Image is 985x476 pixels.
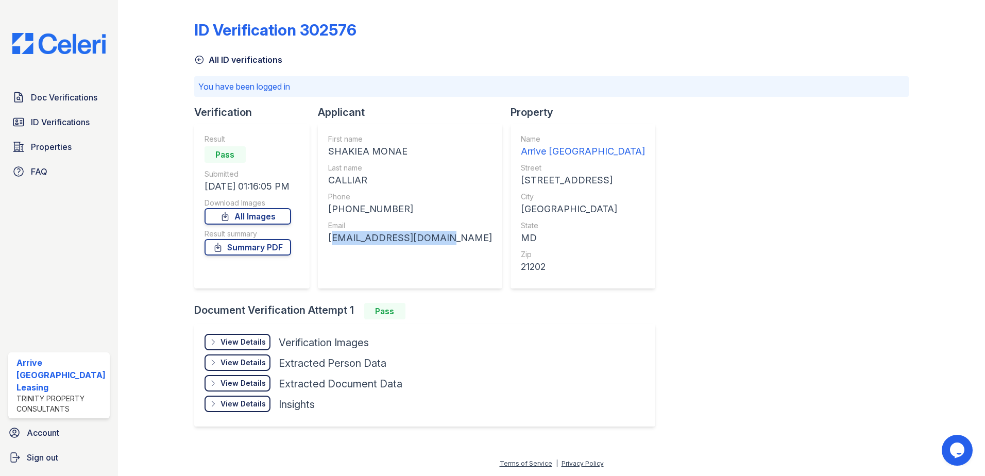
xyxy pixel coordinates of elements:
div: Email [328,220,492,231]
div: Arrive [GEOGRAPHIC_DATA] Leasing [16,356,106,394]
span: Sign out [27,451,58,464]
div: 21202 [521,260,645,274]
div: Pass [364,303,405,319]
span: ID Verifications [31,116,90,128]
a: All ID verifications [194,54,282,66]
div: Trinity Property Consultants [16,394,106,414]
div: Arrive [GEOGRAPHIC_DATA] [521,144,645,159]
a: Account [4,422,114,443]
div: Street [521,163,645,173]
div: Property [511,105,664,120]
div: Submitted [205,169,291,179]
a: All Images [205,208,291,225]
iframe: chat widget [942,435,975,466]
div: Phone [328,192,492,202]
div: View Details [220,378,266,388]
div: SHAKIEA MONAE [328,144,492,159]
div: [STREET_ADDRESS] [521,173,645,188]
div: View Details [220,358,266,368]
div: CALLIAR [328,173,492,188]
div: Zip [521,249,645,260]
div: [EMAIL_ADDRESS][DOMAIN_NAME] [328,231,492,245]
span: FAQ [31,165,47,178]
div: [GEOGRAPHIC_DATA] [521,202,645,216]
div: [PHONE_NUMBER] [328,202,492,216]
div: Last name [328,163,492,173]
div: Applicant [318,105,511,120]
div: View Details [220,399,266,409]
a: Summary PDF [205,239,291,256]
div: Verification Images [279,335,369,350]
a: Privacy Policy [562,460,604,467]
div: MD [521,231,645,245]
div: Extracted Person Data [279,356,386,370]
div: Verification [194,105,318,120]
a: Doc Verifications [8,87,110,108]
a: ID Verifications [8,112,110,132]
div: City [521,192,645,202]
div: ID Verification 302576 [194,21,356,39]
div: Extracted Document Data [279,377,402,391]
div: | [556,460,558,467]
span: Properties [31,141,72,153]
div: Name [521,134,645,144]
img: CE_Logo_Blue-a8612792a0a2168367f1c8372b55b34899dd931a85d93a1a3d3e32e68fde9ad4.png [4,33,114,54]
div: View Details [220,337,266,347]
a: Terms of Service [500,460,552,467]
a: FAQ [8,161,110,182]
div: Pass [205,146,246,163]
p: You have been logged in [198,80,905,93]
div: [DATE] 01:16:05 PM [205,179,291,194]
div: State [521,220,645,231]
span: Account [27,427,59,439]
div: Document Verification Attempt 1 [194,303,664,319]
a: Sign out [4,447,114,468]
a: Name Arrive [GEOGRAPHIC_DATA] [521,134,645,159]
div: Result summary [205,229,291,239]
div: First name [328,134,492,144]
div: Insights [279,397,315,412]
div: Result [205,134,291,144]
span: Doc Verifications [31,91,97,104]
a: Properties [8,137,110,157]
div: Download Images [205,198,291,208]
